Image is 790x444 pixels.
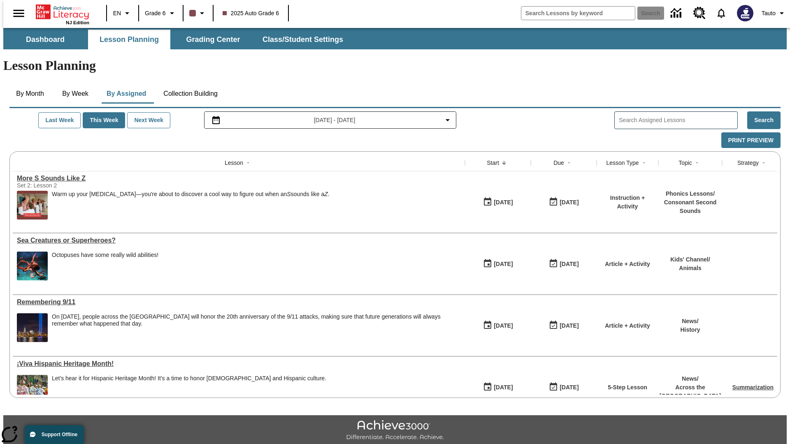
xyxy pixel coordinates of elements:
[678,159,692,167] div: Topic
[560,321,579,331] div: [DATE]
[52,375,326,404] span: Let's hear it for Hispanic Heritage Month! It's a time to honor Hispanic Americans and Hispanic c...
[732,2,758,24] button: Select a new avatar
[601,194,654,211] p: Instruction + Activity
[17,175,461,182] a: More S Sounds Like Z, Lessons
[680,317,700,326] p: News /
[546,256,581,272] button: 09/24/25: Last day the lesson can be accessed
[660,383,721,400] p: Across the [GEOGRAPHIC_DATA]
[606,159,639,167] div: Lesson Type
[480,379,516,395] button: 09/15/25: First time the lesson was available
[560,197,579,208] div: [DATE]
[711,2,732,24] a: Notifications
[157,84,224,104] button: Collection Building
[605,260,650,268] p: Article + Activity
[564,158,574,168] button: Sort
[287,191,290,197] em: S
[26,35,65,44] span: Dashboard
[480,256,516,272] button: 09/24/25: First time the lesson was available
[494,382,513,393] div: [DATE]
[263,35,343,44] span: Class/Student Settings
[25,425,84,444] button: Support Offline
[758,6,790,21] button: Profile/Settings
[186,6,210,21] button: Class color is dark brown. Change class color
[17,375,48,404] img: A photograph of Hispanic women participating in a parade celebrating Hispanic culture. The women ...
[52,313,461,327] div: On [DATE], people across the [GEOGRAPHIC_DATA] will honor the 20th anniversary of the 9/11 attack...
[443,115,453,125] svg: Collapse Date Range Filter
[521,7,635,20] input: search field
[732,384,774,391] a: Summarization
[17,360,461,368] a: ¡Viva Hispanic Heritage Month! , Lessons
[553,159,564,167] div: Due
[88,30,170,49] button: Lesson Planning
[314,116,355,125] span: [DATE] - [DATE]
[3,58,787,73] h1: Lesson Planning
[324,191,328,197] em: Z
[17,182,140,189] div: Set 2: Lesson 2
[52,191,330,198] p: Warm up your [MEDICAL_DATA]—you're about to discover a cool way to figure out when an sounds like...
[142,6,180,21] button: Grade: Grade 6, Select a grade
[666,2,688,25] a: Data Center
[480,318,516,333] button: 09/23/25: First time the lesson was available
[499,158,509,168] button: Sort
[9,84,51,104] button: By Month
[688,2,711,24] a: Resource Center, Will open in new tab
[186,35,240,44] span: Grading Center
[619,114,737,126] input: Search Assigned Lessons
[17,252,48,280] img: An octopus swimming with fish in the background
[560,382,579,393] div: [DATE]
[52,191,330,220] div: Warm up your vocal cords—you're about to discover a cool way to figure out when an S sounds like ...
[100,35,159,44] span: Lesson Planning
[109,6,136,21] button: Language: EN, Select a language
[17,360,461,368] div: ¡Viva Hispanic Heritage Month!
[546,194,581,210] button: 09/24/25: Last day the lesson can be accessed
[223,9,279,18] span: 2025 Auto Grade 6
[36,4,89,20] a: Home
[737,5,753,21] img: Avatar
[52,375,326,382] div: Let's hear it for Hispanic Heritage Month! It's a time to honor [DEMOGRAPHIC_DATA] and Hispanic c...
[662,198,718,215] p: Consonant Second Sounds
[52,252,158,259] div: Octopuses have some really wild abilities!
[662,190,718,198] p: Phonics Lessons /
[256,30,350,49] button: Class/Student Settings
[83,112,125,128] button: This Week
[17,298,461,306] div: Remembering 9/11
[487,159,499,167] div: Start
[52,252,158,280] div: Octopuses have some really wild abilities!
[494,321,513,331] div: [DATE]
[3,30,351,49] div: SubNavbar
[721,132,781,148] button: Print Preview
[66,20,89,25] span: NJ Edition
[127,112,170,128] button: Next Week
[17,313,48,342] img: New York City Tribute in Light from Liberty State Park, New Jersey
[346,420,444,441] img: Achieve3000 Differentiate Accelerate Achieve
[55,84,96,104] button: By Week
[639,158,649,168] button: Sort
[225,159,243,167] div: Lesson
[17,298,461,306] a: Remembering 9/11, Lessons
[737,159,759,167] div: Strategy
[52,313,461,342] div: On September 11, 2021, people across the United States will honor the 20th anniversary of the 9/1...
[3,28,787,49] div: SubNavbar
[605,321,650,330] p: Article + Activity
[7,1,31,25] button: Open side menu
[759,158,769,168] button: Sort
[113,9,121,18] span: EN
[546,318,581,333] button: 09/23/25: Last day the lesson can be accessed
[172,30,254,49] button: Grading Center
[36,3,89,25] div: Home
[546,379,581,395] button: 09/21/25: Last day the lesson can be accessed
[145,9,166,18] span: Grade 6
[660,375,721,383] p: News /
[670,255,710,264] p: Kids' Channel /
[17,237,461,244] div: Sea Creatures or Superheroes?
[670,264,710,273] p: Animals
[17,175,461,182] div: More S Sounds Like Z
[208,115,453,125] button: Select the date range menu item
[42,432,77,437] span: Support Offline
[762,9,776,18] span: Tauto
[243,158,253,168] button: Sort
[560,259,579,269] div: [DATE]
